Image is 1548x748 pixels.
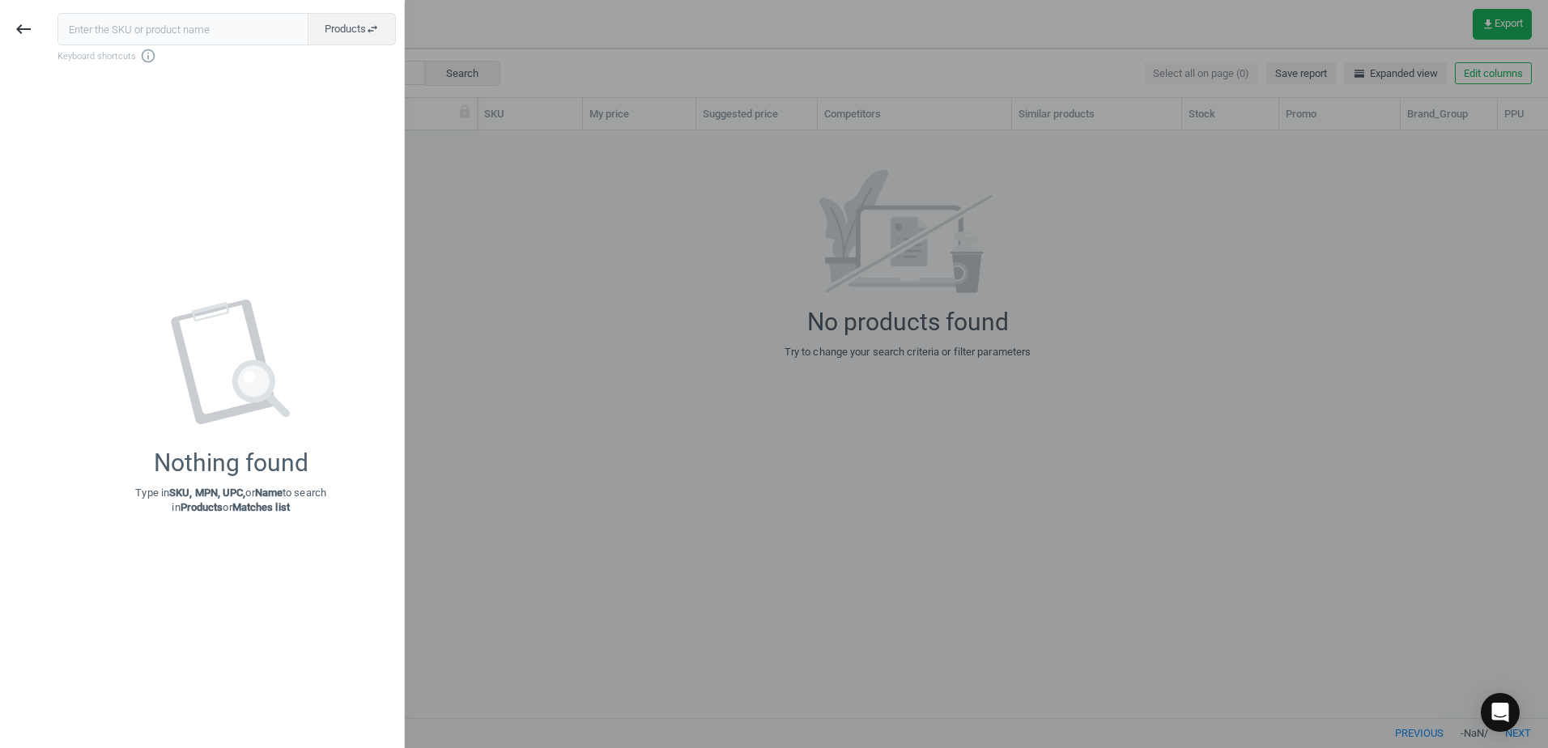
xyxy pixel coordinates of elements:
[135,486,326,515] p: Type in or to search in or
[57,13,308,45] input: Enter the SKU or product name
[181,501,223,513] strong: Products
[14,19,33,39] i: keyboard_backspace
[366,23,379,36] i: swap_horiz
[232,501,290,513] strong: Matches list
[1481,693,1520,732] div: Open Intercom Messenger
[169,487,245,499] strong: SKU, MPN, UPC,
[255,487,283,499] strong: Name
[140,48,156,64] i: info_outline
[5,11,42,49] button: keyboard_backspace
[154,448,308,478] div: Nothing found
[308,13,396,45] button: Productsswap_horiz
[325,22,379,36] span: Products
[57,48,396,64] span: Keyboard shortcuts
